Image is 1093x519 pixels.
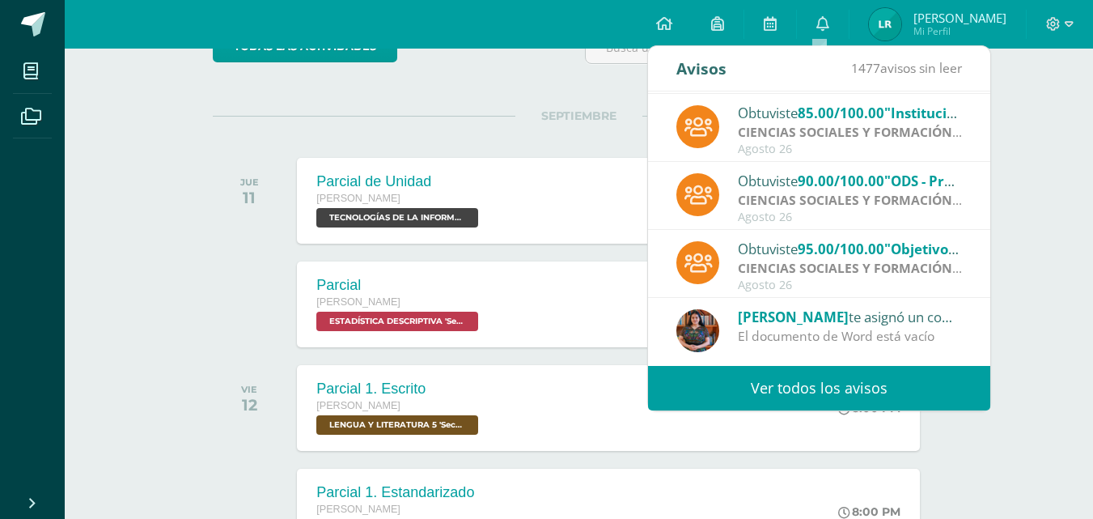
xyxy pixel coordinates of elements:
[316,312,478,331] span: ESTADÍSTICA DESCRIPTIVA 'Sección B'
[738,170,963,191] div: Obtuviste en
[648,366,990,411] a: Ver todos los avisos
[798,240,884,258] span: 95.00/100.00
[913,10,1006,26] span: [PERSON_NAME]
[676,309,719,352] img: 60a759e8b02ec95d430434cf0c0a55c7.png
[316,193,400,204] span: [PERSON_NAME]
[884,172,1052,190] span: "ODS - Propuesta grupal"
[738,102,963,123] div: Obtuviste en
[798,104,884,122] span: 85.00/100.00
[316,504,400,515] span: [PERSON_NAME]
[738,238,963,259] div: Obtuviste en
[240,177,259,188] div: JUE
[316,415,478,435] span: LENGUA Y LITERATURA 5 'Sección B'
[676,46,727,91] div: Avisos
[738,259,963,278] div: | Proyectos de práctica
[913,24,1006,38] span: Mi Perfil
[869,8,901,40] img: b20fa34f7a4629b304350e583d443fd6.png
[738,327,963,346] div: El documento de Word está vacío
[240,188,259,207] div: 11
[738,143,963,156] div: Agosto 26
[241,384,257,395] div: VIE
[738,306,963,327] div: te asignó un comentario en 'Importar y relacionar datos y tablas en Power Pivot' para 'TECNOLOGÍA...
[738,259,1044,277] strong: CIENCIAS SOCIALES Y FORMACIÓN CIUDADANA 5
[316,277,482,294] div: Parcial
[316,296,400,308] span: [PERSON_NAME]
[798,172,884,190] span: 90.00/100.00
[241,395,257,415] div: 12
[738,308,849,326] span: [PERSON_NAME]
[838,504,900,519] div: 8:00 PM
[851,59,962,77] span: avisos sin leer
[515,108,642,123] span: SEPTIEMBRE
[316,381,482,398] div: Parcial 1. Escrito
[738,191,963,210] div: | Proyectos de dominio
[316,173,482,190] div: Parcial de Unidad
[316,400,400,411] span: [PERSON_NAME]
[316,484,482,501] div: Parcial 1. Estandarizado
[738,211,963,224] div: Agosto 26
[738,191,1044,209] strong: CIENCIAS SOCIALES Y FORMACIÓN CIUDADANA 5
[738,123,1044,141] strong: CIENCIAS SOCIALES Y FORMACIÓN CIUDADANA 5
[316,208,478,228] span: TECNOLOGÍAS DE LA INFORMACIÓN Y LA COMUNICACIÓN 5 'Sección B'
[851,59,880,77] span: 1477
[738,279,963,292] div: Agosto 26
[738,123,963,142] div: | Proyectos de práctica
